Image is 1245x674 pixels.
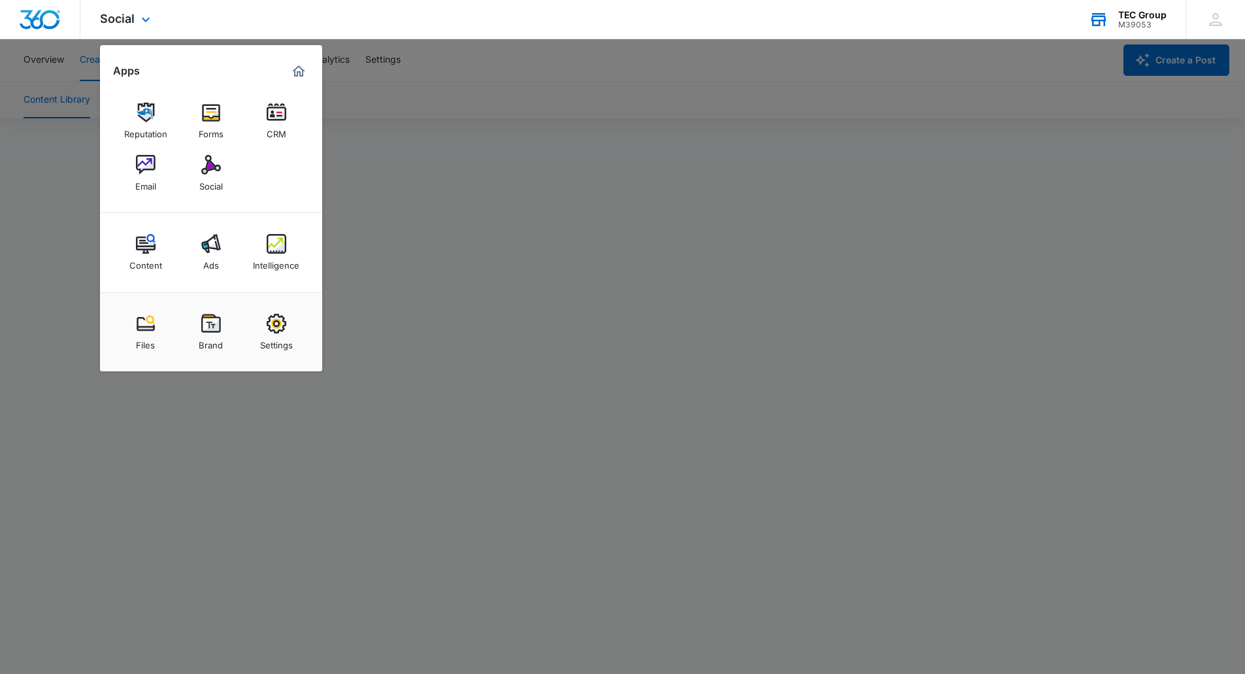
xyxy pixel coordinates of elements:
a: CRM [252,96,301,146]
a: Brand [186,307,236,357]
a: Reputation [121,96,171,146]
a: Marketing 360® Dashboard [288,61,309,82]
div: account id [1118,20,1167,29]
div: Files [136,333,155,350]
div: account name [1118,10,1167,20]
div: Forms [199,122,224,139]
a: Social [186,148,236,198]
a: Email [121,148,171,198]
div: Settings [260,333,293,350]
div: Intelligence [253,254,299,271]
a: Forms [186,96,236,146]
div: CRM [267,122,286,139]
a: Ads [186,227,236,277]
a: Files [121,307,171,357]
a: Content [121,227,171,277]
a: Intelligence [252,227,301,277]
div: Content [129,254,162,271]
div: Email [135,175,156,192]
div: Reputation [124,122,167,139]
span: Social [100,12,135,25]
div: Social [199,175,223,192]
a: Settings [252,307,301,357]
h2: Apps [113,65,140,77]
div: Ads [203,254,219,271]
div: Brand [199,333,223,350]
